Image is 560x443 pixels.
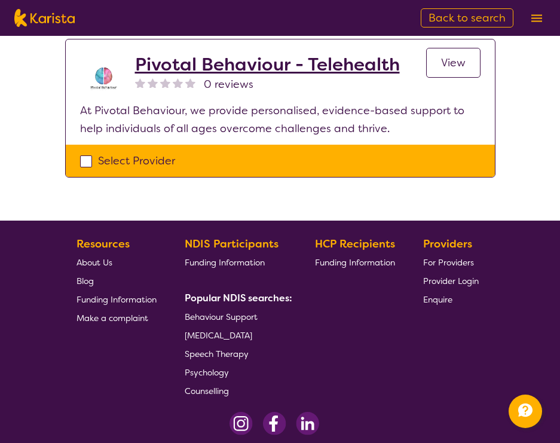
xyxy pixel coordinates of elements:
[76,271,157,290] a: Blog
[423,271,479,290] a: Provider Login
[185,367,229,378] span: Psychology
[76,276,94,286] span: Blog
[185,311,258,322] span: Behaviour Support
[421,8,513,28] a: Back to search
[423,257,474,268] span: For Providers
[185,344,287,363] a: Speech Therapy
[315,237,395,251] b: HCP Recipients
[185,237,279,251] b: NDIS Participants
[185,257,265,268] span: Funding Information
[76,257,112,268] span: About Us
[185,363,287,381] a: Psychology
[296,412,319,435] img: LinkedIn
[173,78,183,88] img: nonereviewstar
[76,294,157,305] span: Funding Information
[135,78,145,88] img: nonereviewstar
[185,253,287,271] a: Funding Information
[160,78,170,88] img: nonereviewstar
[185,292,292,304] b: Popular NDIS searches:
[315,257,395,268] span: Funding Information
[14,9,75,27] img: Karista logo
[185,386,229,396] span: Counselling
[76,237,130,251] b: Resources
[148,78,158,88] img: nonereviewstar
[185,326,287,344] a: [MEDICAL_DATA]
[423,290,479,308] a: Enquire
[135,54,400,75] a: Pivotal Behaviour - Telehealth
[185,307,287,326] a: Behaviour Support
[423,294,452,305] span: Enquire
[204,75,253,93] span: 0 reviews
[80,102,481,138] p: At Pivotal Behaviour, we provide personalised, evidence-based support to help individuals of all ...
[423,253,479,271] a: For Providers
[185,349,249,359] span: Speech Therapy
[429,11,506,25] span: Back to search
[229,412,253,435] img: Instagram
[185,330,252,341] span: [MEDICAL_DATA]
[76,308,157,327] a: Make a complaint
[185,78,195,88] img: nonereviewstar
[531,14,542,22] img: menu
[80,54,128,102] img: s8av3rcikle0tbnjpqc8.png
[76,253,157,271] a: About Us
[315,253,395,271] a: Funding Information
[185,381,287,400] a: Counselling
[262,412,286,435] img: Facebook
[423,276,479,286] span: Provider Login
[509,395,542,428] button: Channel Menu
[426,48,481,78] a: View
[76,313,148,323] span: Make a complaint
[423,237,472,251] b: Providers
[441,56,466,70] span: View
[76,290,157,308] a: Funding Information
